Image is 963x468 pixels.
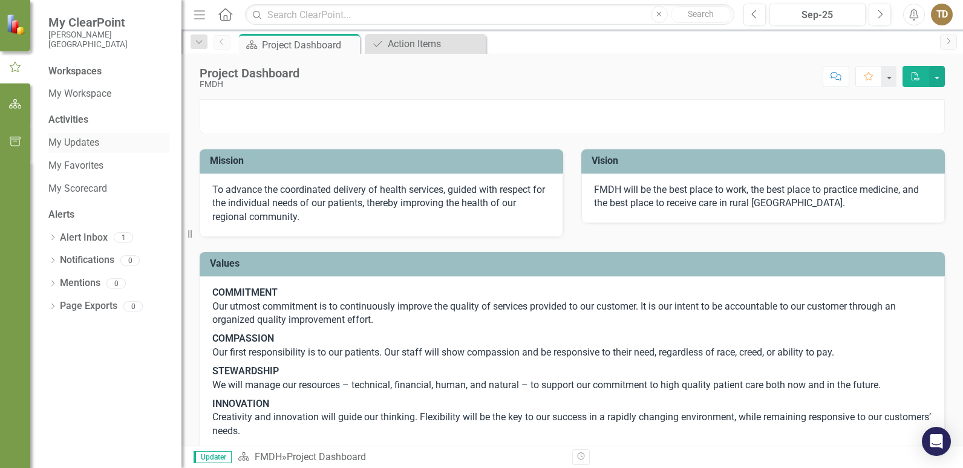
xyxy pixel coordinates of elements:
[594,183,932,211] p: FMDH will be the best place to work, the best place to practice medicine, and the best place to r...
[200,80,299,89] div: FMDH
[388,36,483,51] div: Action Items
[212,286,932,330] p: Our utmost commitment is to continuously improve the quality of services provided to our customer...
[48,208,169,222] div: Alerts
[48,113,169,127] div: Activities
[60,253,114,267] a: Notifications
[6,13,27,34] img: ClearPoint Strategy
[120,255,140,265] div: 0
[688,9,714,19] span: Search
[48,182,169,196] a: My Scorecard
[774,8,861,22] div: Sep-25
[238,450,563,464] div: »
[287,451,366,463] div: Project Dashboard
[255,451,282,463] a: FMDH
[212,362,932,395] p: We will manage our resources – technical, financial, human, and natural – to support our commitme...
[212,444,275,455] strong: COMPETENCE
[194,451,232,463] span: Updater
[212,398,269,409] strong: INNOVATION
[212,183,550,225] p: To advance the coordinated delivery of health services, guided with respect for the individual ne...
[48,159,169,173] a: My Favorites
[671,6,731,23] button: Search
[60,276,100,290] a: Mentions
[48,136,169,150] a: My Updates
[262,37,357,53] div: Project Dashboard
[106,278,126,288] div: 0
[200,67,299,80] div: Project Dashboard
[123,301,143,311] div: 0
[212,333,274,344] strong: COMPASSION
[931,4,953,25] button: TD
[592,155,939,166] h3: Vision
[210,155,557,166] h3: Mission
[60,299,117,313] a: Page Exports
[769,4,866,25] button: Sep-25
[212,395,932,441] p: Creativity and innovation will guide our thinking. Flexibility will be the key to our success in ...
[48,87,169,101] a: My Workspace
[245,4,734,25] input: Search ClearPoint...
[212,365,279,377] strong: STEWARDSHIP
[212,287,278,298] strong: COMMITMENT
[210,258,939,269] h3: Values
[48,15,169,30] span: My ClearPoint
[60,231,108,245] a: Alert Inbox
[48,30,169,50] small: [PERSON_NAME][GEOGRAPHIC_DATA]
[368,36,483,51] a: Action Items
[114,233,133,243] div: 1
[922,427,951,456] div: Open Intercom Messenger
[212,330,932,362] p: Our first responsibility is to our patients. Our staff will show compassion and be responsive to ...
[48,65,102,79] div: Workspaces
